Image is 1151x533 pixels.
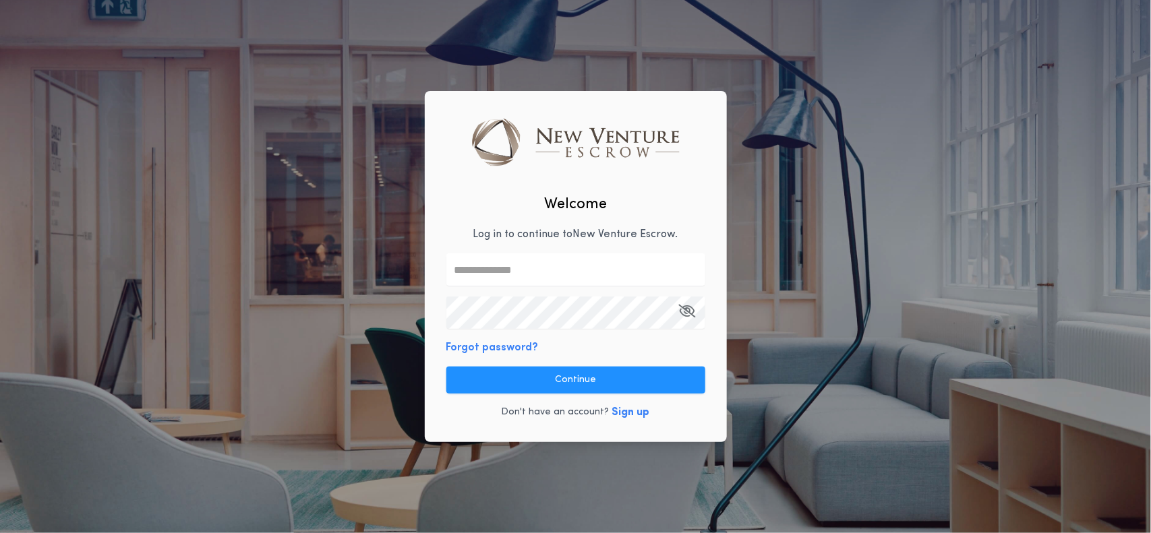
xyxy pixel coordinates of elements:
[544,193,607,216] h2: Welcome
[502,406,610,419] p: Don't have an account?
[612,404,650,420] button: Sign up
[446,340,539,356] button: Forgot password?
[446,367,705,394] button: Continue
[472,119,679,166] img: logo
[473,226,678,243] p: Log in to continue to New Venture Escrow .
